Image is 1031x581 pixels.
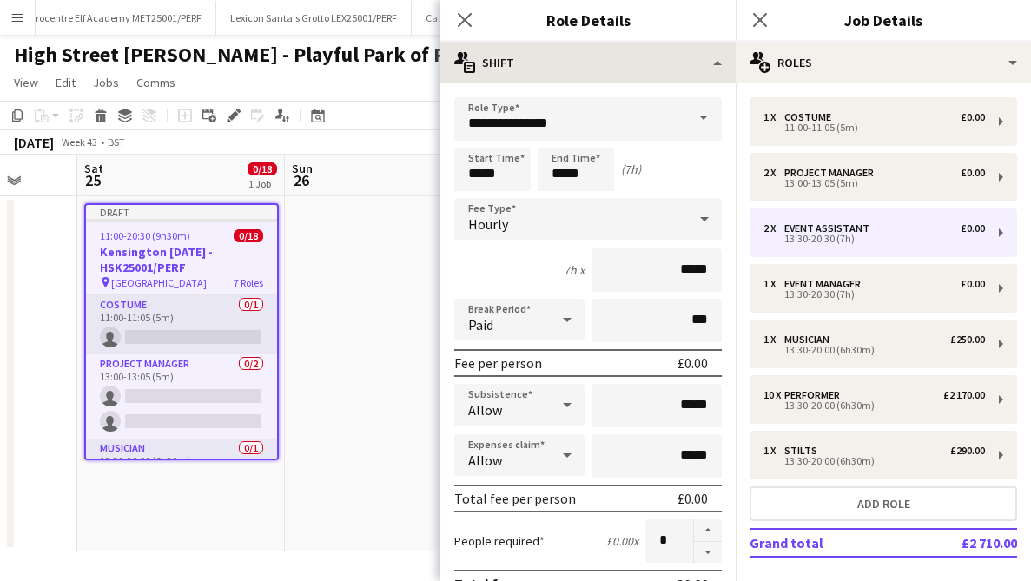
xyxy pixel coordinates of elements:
span: Allow [468,401,502,419]
span: 0/18 [248,162,277,175]
button: Add role [750,486,1017,521]
div: 13:30-20:00 (6h30m) [763,346,985,354]
div: Costume [784,111,838,123]
div: £0.00 [677,354,708,372]
div: 2 x [763,222,784,234]
h3: Role Details [440,9,736,31]
div: 1 x [763,445,784,457]
app-job-card: Draft11:00-20:30 (9h30m)0/18Kensington [DATE] - HSK25001/PERF [GEOGRAPHIC_DATA]7 RolesCostume0/11... [84,203,279,460]
div: £290.00 [950,445,985,457]
div: 11:00-11:05 (5m) [763,123,985,132]
div: 1 x [763,111,784,123]
a: Jobs [86,71,126,94]
div: 10 x [763,389,784,401]
span: Week 43 [57,135,101,149]
span: [GEOGRAPHIC_DATA] [111,276,207,289]
div: £0.00 x [606,533,638,549]
span: 26 [289,170,313,190]
button: Lexicon Santa's Grotto LEX25001/PERF [216,1,412,35]
button: Metrocentre Elf Academy MET25001/PERF [5,1,216,35]
div: 1 x [763,333,784,346]
div: 13:00-13:05 (5m) [763,179,985,188]
span: Hourly [468,215,508,233]
div: BST [108,135,125,149]
div: 13:30-20:30 (7h) [763,290,985,299]
h3: Kensington [DATE] - HSK25001/PERF [86,244,277,275]
div: 7h x [564,262,585,278]
button: Increase [694,519,722,542]
div: 13:30-20:00 (6h30m) [763,401,985,410]
span: Paid [468,316,493,333]
div: Performer [784,389,847,401]
div: (7h) [621,162,641,177]
span: Sun [292,161,313,176]
div: Shift [440,42,736,83]
div: £0.00 [961,111,985,123]
div: £250.00 [950,333,985,346]
div: 13:30-20:30 (7h) [763,234,985,243]
h3: Job Details [736,9,1031,31]
div: Roles [736,42,1031,83]
a: Comms [129,71,182,94]
button: Decrease [694,542,722,564]
button: Caledonia Park [DATE] - CAL25003/PERF [412,1,614,35]
div: 2 x [763,167,784,179]
app-card-role: Costume0/111:00-11:05 (5m) [86,295,277,354]
div: Musician [784,333,836,346]
app-card-role: Project Manager0/213:00-13:05 (5m) [86,354,277,439]
div: Project Manager [784,167,881,179]
h1: High Street [PERSON_NAME] - Playful Park of Peculiar - HSK25001/PERF [14,42,672,68]
div: Event Assistant [784,222,876,234]
div: £0.00 [961,222,985,234]
div: £2 170.00 [943,389,985,401]
div: £0.00 [677,490,708,507]
span: Sat [84,161,103,176]
a: View [7,71,45,94]
td: Grand total [750,529,908,557]
label: People required [454,533,545,549]
span: 11:00-20:30 (9h30m) [100,229,190,242]
app-card-role: Musician0/113:30-20:00 (6h30m) [86,439,277,498]
a: Edit [49,71,83,94]
div: Event Manager [784,278,868,290]
div: Stilts [784,445,824,457]
div: Fee per person [454,354,542,372]
span: 0/18 [234,229,263,242]
span: 7 Roles [234,276,263,289]
span: 25 [82,170,103,190]
div: 1 x [763,278,784,290]
span: Comms [136,75,175,90]
div: £0.00 [961,167,985,179]
div: Draft [86,205,277,219]
div: Total fee per person [454,490,576,507]
div: 13:30-20:00 (6h30m) [763,457,985,465]
td: £2 710.00 [908,529,1017,557]
span: View [14,75,38,90]
div: £0.00 [961,278,985,290]
div: [DATE] [14,134,54,151]
div: 1 Job [248,177,276,190]
span: Edit [56,75,76,90]
span: Jobs [93,75,119,90]
span: Allow [468,452,502,469]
